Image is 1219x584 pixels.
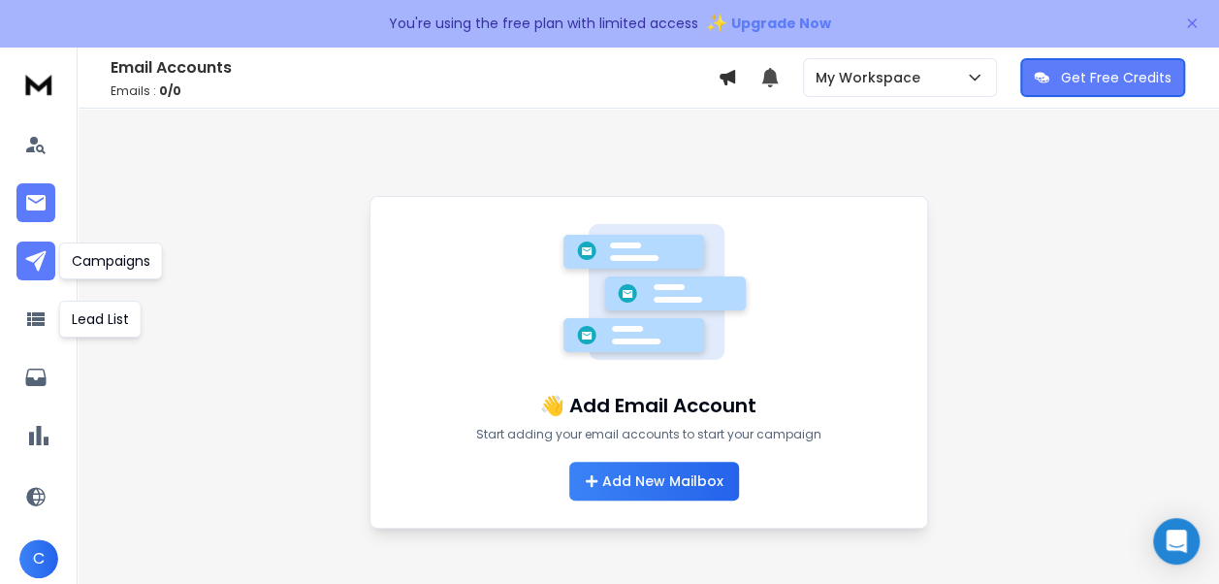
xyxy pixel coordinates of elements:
[731,14,831,33] span: Upgrade Now
[706,4,831,43] button: ✨Upgrade Now
[59,243,163,279] div: Campaigns
[159,82,181,99] span: 0 / 0
[389,14,698,33] p: You're using the free plan with limited access
[19,66,58,102] img: logo
[706,10,727,37] span: ✨
[111,56,718,80] h1: Email Accounts
[816,68,928,87] p: My Workspace
[1020,58,1185,97] button: Get Free Credits
[1153,518,1200,565] div: Open Intercom Messenger
[476,427,821,442] p: Start adding your email accounts to start your campaign
[569,462,739,501] button: Add New Mailbox
[19,539,58,578] button: C
[111,83,718,99] p: Emails :
[540,392,756,419] h1: 👋 Add Email Account
[1061,68,1171,87] p: Get Free Credits
[59,301,142,338] div: Lead List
